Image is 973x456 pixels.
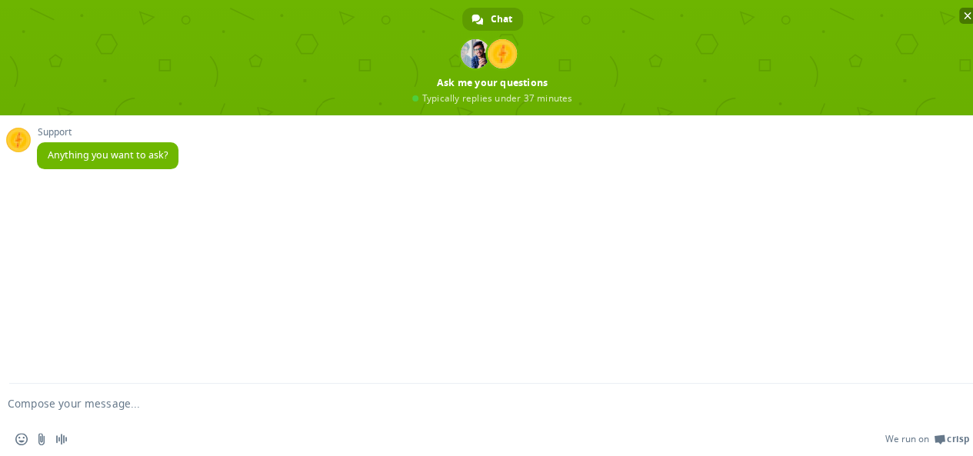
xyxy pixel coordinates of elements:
[947,433,969,445] span: Crisp
[885,433,929,445] span: We run on
[462,8,523,31] div: Chat
[48,148,168,161] span: Anything you want to ask?
[8,397,928,411] textarea: Compose your message...
[885,433,969,445] a: We run onCrisp
[37,127,178,138] span: Support
[491,8,512,31] span: Chat
[15,433,28,445] span: Insert an emoji
[35,433,48,445] span: Send a file
[55,433,68,445] span: Audio message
